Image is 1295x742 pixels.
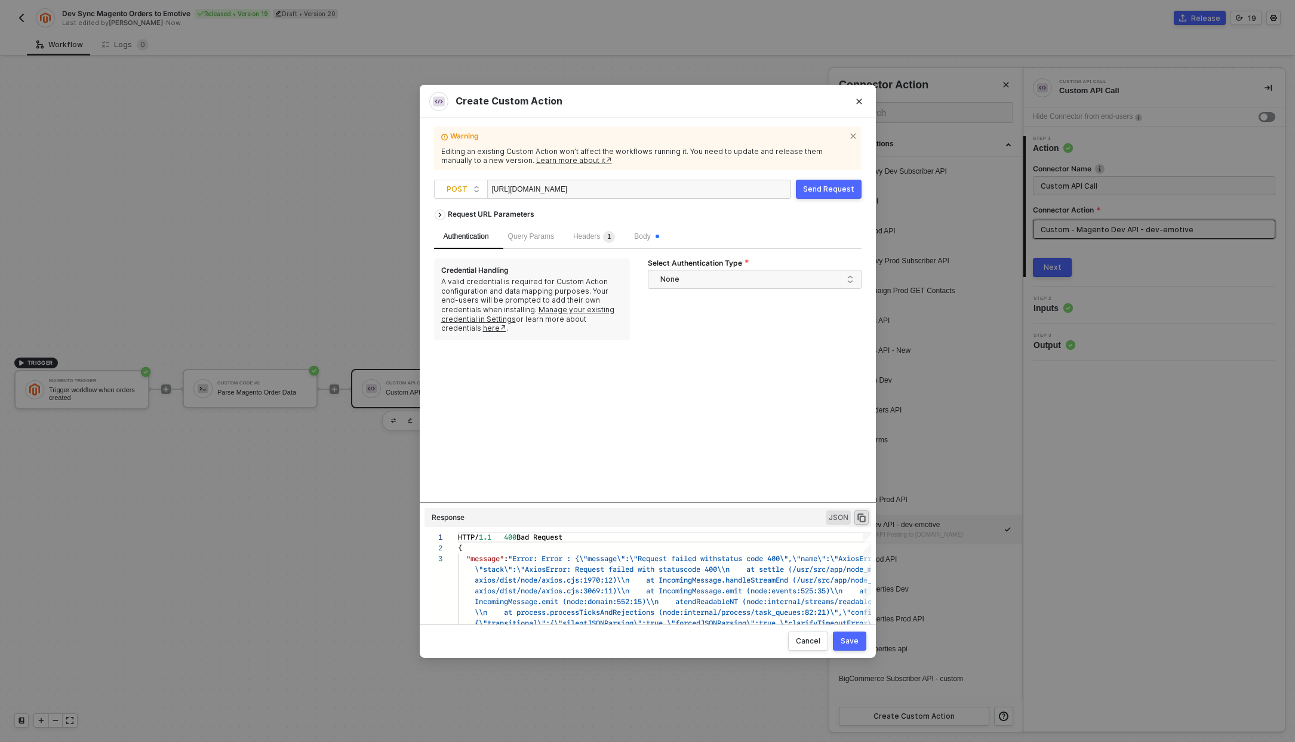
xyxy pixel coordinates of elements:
button: Send Request [796,180,862,199]
button: Close [842,85,876,118]
span: Query Params [508,232,554,241]
span: \\n at process.processTicksAndRejections (node: [475,606,684,618]
img: integration-icon [433,96,445,107]
span: Headers [573,232,615,241]
span: Body [634,232,659,241]
span: rcedJSONParsing\":true,\"clarifyTimeoutError\":fal [684,617,893,629]
span: Bad Request [516,531,562,543]
span: POST [447,180,480,198]
button: Save [833,632,866,651]
span: ngMessage.emit (node:events:525:35)\\n at [684,585,868,596]
span: axios/dist/node/axios.cjs:1970:12)\\n at Incomi [475,574,684,586]
span: 1.1 [479,531,491,543]
span: 1 [608,233,611,240]
div: [URL][DOMAIN_NAME] [492,180,611,199]
span: HTTP/ [458,531,479,543]
label: Select Authentication Type [648,258,749,268]
span: IncomingMessage.emit (node:domain:552:15)\\n at [475,596,684,607]
div: Create Custom Action [429,92,866,111]
div: Send Request [803,184,854,194]
button: Cancel [788,632,828,651]
span: JSON [826,510,851,525]
div: Credential Handling [441,266,509,275]
span: icon-close [850,130,859,140]
div: Authentication [444,231,489,242]
span: axios/dist/node/axios.cjs:3069:11)\\n at Incomi [475,585,684,596]
div: Request URL Parameters [442,204,540,225]
span: None [660,270,854,288]
div: Save [841,636,859,646]
a: here↗ [483,324,506,332]
span: : [504,553,508,564]
span: internal/process/task_queues:82:21)\",\"config\": [684,606,888,618]
span: ngMessage.handleStreamEnd (/usr/src/app/node_modul [684,574,893,586]
span: "message" [466,553,504,564]
span: icon-copy-paste [856,512,867,523]
div: 2 [425,543,442,553]
div: A valid credential is required for Custom Action configuration and data mapping purposes. Your en... [441,277,623,333]
div: Response [432,513,465,522]
textarea: Editor content;Press Alt+F1 for Accessibility Options. [458,532,459,543]
a: Learn more about it↗ [536,156,612,165]
span: status code 400\",\"name\":\"AxiosError\", [717,553,893,564]
div: 1 [425,532,442,543]
span: {\"transitional\":{\"silentJSONParsing\":true,\"fo [475,617,684,629]
span: Warning [450,131,845,144]
div: Cancel [796,636,820,646]
span: 400 [504,531,516,543]
div: Editing an existing Custom Action won’t affect the workflows running it. You need to update and r... [441,147,854,165]
span: endReadableNT (node:internal/streams/readable:135 [684,596,888,607]
span: icon-arrow-right [435,213,445,218]
span: { [458,542,462,553]
span: code 400\\n at settle (/usr/src/app/node_modul [684,564,888,575]
div: 3 [425,553,442,564]
sup: 1 [603,231,615,243]
span: \"stack\":\"AxiosError: Request failed with status [475,564,684,575]
a: Manage your existing credential in Settings [441,305,614,324]
span: "Error: Error : {\"message\":\"Request failed with [508,553,717,564]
